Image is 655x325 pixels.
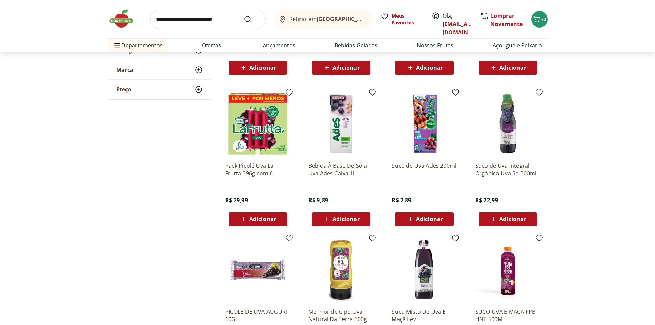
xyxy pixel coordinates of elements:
[274,10,372,29] button: Retirar em[GEOGRAPHIC_DATA]/[GEOGRAPHIC_DATA]
[392,12,423,26] span: Meus Favoritos
[417,41,454,50] a: Nossas Frutas
[225,196,248,204] span: R$ 29,99
[202,41,221,50] a: Ofertas
[381,12,423,26] a: Meus Favoritos
[308,308,374,323] a: Mel Flor de Cipo Uva Natural Da Terra 300g
[493,41,542,50] a: Açougue e Peixaria
[150,10,266,29] input: search
[499,65,526,71] span: Adicionar
[332,65,359,71] span: Adicionar
[392,308,457,323] a: Suco Misto De Uva E Maçã Lev [GEOGRAPHIC_DATA] Garrafa 250Ml
[108,80,211,99] button: Preço
[108,8,142,29] img: Hortifruti
[113,37,163,54] span: Departamentos
[308,162,374,177] a: Bebida À Base De Soja Uva Ades Caixa 1l
[392,91,457,156] img: Suco de Uva Ades 200ml
[260,41,295,50] a: Lançamentos
[531,11,548,28] button: Carrinho
[499,216,526,222] span: Adicionar
[332,216,359,222] span: Adicionar
[229,212,287,226] button: Adicionar
[475,91,541,156] img: Suco de Uva Integral Orgânico Uva Só 300ml
[108,60,211,79] button: Marca
[395,61,454,75] button: Adicionar
[479,212,537,226] button: Adicionar
[113,37,121,54] button: Menu
[225,162,291,177] a: Pack Picolé Uva La Frutta 396g com 6 Unidades
[335,41,378,50] a: Bebidas Geladas
[312,61,370,75] button: Adicionar
[116,66,133,73] span: Marca
[244,15,260,23] button: Submit Search
[229,61,287,75] button: Adicionar
[443,12,473,36] span: Olá,
[475,308,541,323] a: SUCO UVA E MACA FPB HNT 500ML
[392,162,457,177] a: Suco de Uva Ades 200ml
[416,65,443,71] span: Adicionar
[289,16,365,22] span: Retirar em
[249,216,276,222] span: Adicionar
[312,212,370,226] button: Adicionar
[225,237,291,302] img: PICOLE DE UVA AUGURI 60G
[249,65,276,71] span: Adicionar
[395,212,454,226] button: Adicionar
[475,196,498,204] span: R$ 22,99
[317,15,433,23] b: [GEOGRAPHIC_DATA]/[GEOGRAPHIC_DATA]
[416,216,443,222] span: Adicionar
[308,91,374,156] img: Bebida À Base De Soja Uva Ades Caixa 1l
[308,196,328,204] span: R$ 9,89
[308,237,374,302] img: Mel Flor de Cipo Uva Natural Da Terra 300g
[225,308,291,323] a: PICOLE DE UVA AUGURI 60G
[490,12,523,28] a: Comprar Novamente
[475,237,541,302] img: SUCO UVA E MACA FPB HNT 500ML
[541,16,546,22] span: 72
[392,196,411,204] span: R$ 2,89
[475,162,541,177] a: Suco de Uva Integral Orgânico Uva Só 300ml
[225,91,291,156] img: Pack Picolé Uva La Frutta 396g com 6 Unidades
[116,86,131,93] span: Preço
[479,61,537,75] button: Adicionar
[392,237,457,302] img: Suco Misto De Uva E Maçã Lev Campo Largo Garrafa 250Ml
[443,20,490,36] a: [EMAIL_ADDRESS][DOMAIN_NAME]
